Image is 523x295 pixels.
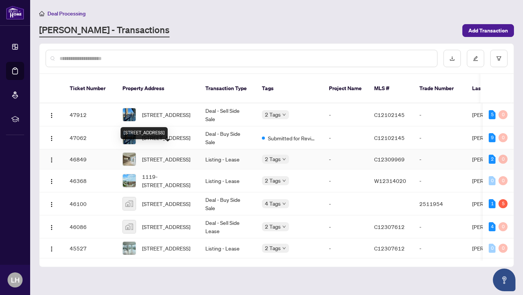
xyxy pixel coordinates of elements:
span: down [282,246,286,250]
button: Open asap [493,269,515,291]
th: Ticket Number [64,74,116,103]
td: - [413,169,466,192]
th: Trade Number [413,74,466,103]
td: Deal - Buy Side Sale [199,192,256,215]
img: thumbnail-img [123,197,136,210]
td: [PERSON_NAME] [466,103,523,126]
span: down [282,202,286,206]
th: Transaction Type [199,74,256,103]
img: Logo [49,178,55,184]
td: Listing - Lease [199,149,256,169]
span: [STREET_ADDRESS] [142,200,190,208]
td: [PERSON_NAME] [466,169,523,192]
img: thumbnail-img [123,242,136,255]
button: Logo [46,109,58,121]
span: C12307612 [374,223,405,230]
img: thumbnail-img [123,220,136,233]
button: Logo [46,221,58,233]
td: 46100 [64,192,116,215]
td: - [413,215,466,238]
td: - [323,149,368,169]
button: filter [490,50,508,67]
td: Deal - Buy Side Sale [199,126,256,149]
td: Deal - Sell Side Lease [199,215,256,238]
span: C12102145 [374,111,405,118]
td: - [323,169,368,192]
span: Submitted for Review [268,134,317,142]
button: download [443,50,461,67]
span: Deal Processing [47,10,86,17]
td: - [413,238,466,258]
img: thumbnail-img [123,153,136,166]
button: Logo [46,175,58,187]
span: Add Transaction [468,25,508,37]
td: - [413,103,466,126]
div: 0 [499,244,508,253]
div: 0 [499,110,508,119]
th: MLS # [368,74,413,103]
div: 9 [489,133,495,142]
span: C12307612 [374,245,405,252]
img: Logo [49,157,55,163]
button: Add Transaction [462,24,514,37]
button: Logo [46,198,58,210]
th: Last Updated By [466,74,523,103]
td: 45527 [64,238,116,258]
button: Logo [46,242,58,254]
span: [STREET_ADDRESS] [142,223,190,231]
td: 47062 [64,126,116,149]
span: down [282,157,286,161]
div: 0 [499,222,508,231]
span: 2 Tags [265,110,281,119]
td: - [323,192,368,215]
span: [STREET_ADDRESS] [142,244,190,252]
td: [PERSON_NAME] [466,215,523,238]
td: 46368 [64,169,116,192]
div: 5 [499,199,508,208]
span: LH [11,275,20,285]
span: filter [496,56,502,61]
div: [STREET_ADDRESS] [121,127,168,139]
td: 46086 [64,215,116,238]
button: Logo [46,153,58,165]
span: [STREET_ADDRESS] [142,155,190,163]
div: 0 [499,155,508,164]
span: C12309969 [374,156,405,163]
td: Listing - Lease [199,169,256,192]
span: 2 Tags [265,222,281,231]
td: - [413,149,466,169]
img: Logo [49,112,55,118]
td: [PERSON_NAME] [466,238,523,258]
a: [PERSON_NAME] - Transactions [39,24,170,37]
td: Deal - Sell Side Sale [199,103,256,126]
span: W12314020 [374,177,406,184]
img: Logo [49,135,55,141]
img: logo [6,6,24,20]
td: - [413,126,466,149]
img: Logo [49,246,55,252]
button: Logo [46,132,58,144]
img: Logo [49,201,55,207]
td: - [323,215,368,238]
span: [STREET_ADDRESS] [142,111,190,119]
div: 5 [489,110,495,119]
div: 2 [489,155,495,164]
th: Property Address [116,74,199,103]
td: [PERSON_NAME] [466,126,523,149]
td: - [323,103,368,126]
th: Tags [256,74,323,103]
div: 0 [489,244,495,253]
span: down [282,113,286,117]
td: Listing - Lease [199,238,256,258]
td: - [323,238,368,258]
div: 0 [499,176,508,185]
span: 4 Tags [265,199,281,208]
td: 47912 [64,103,116,126]
td: 46849 [64,149,116,169]
div: 1 [489,199,495,208]
div: 0 [499,133,508,142]
img: thumbnail-img [123,174,136,187]
div: 0 [489,176,495,185]
td: [PERSON_NAME] [466,192,523,215]
td: - [323,126,368,149]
